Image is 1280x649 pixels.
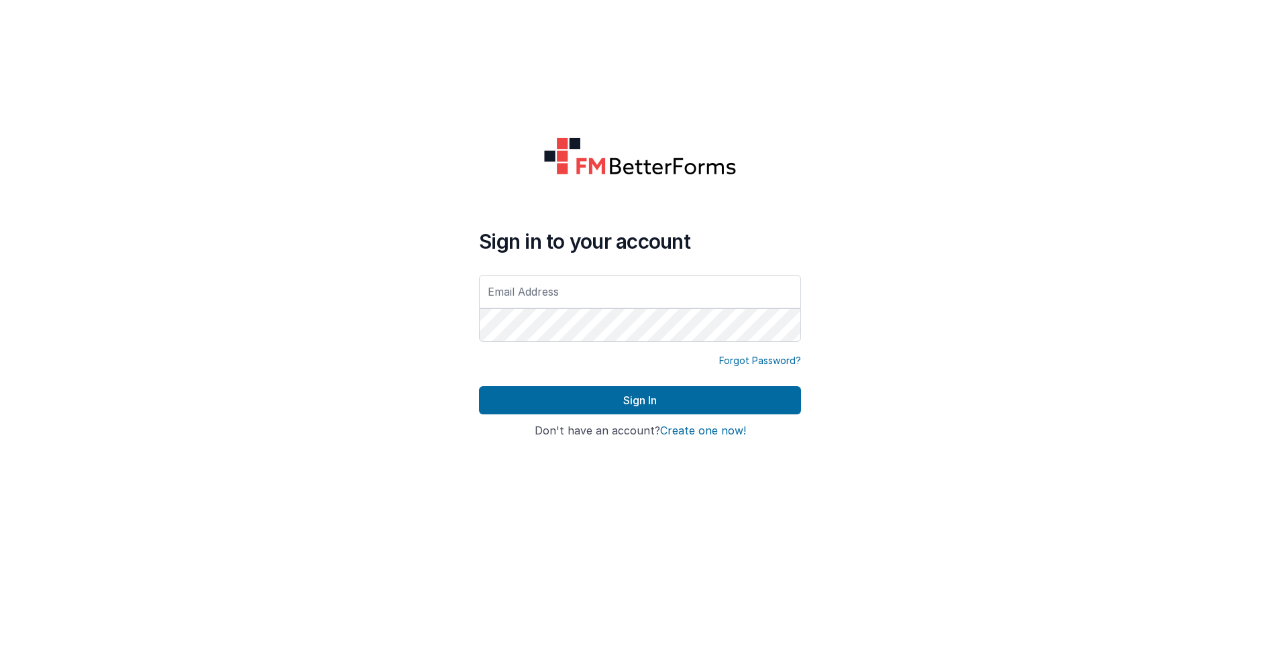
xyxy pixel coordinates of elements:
h4: Sign in to your account [479,229,801,253]
button: Create one now! [660,425,746,437]
input: Email Address [479,275,801,308]
h4: Don't have an account? [479,425,801,437]
button: Sign In [479,386,801,414]
a: Forgot Password? [719,354,801,367]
